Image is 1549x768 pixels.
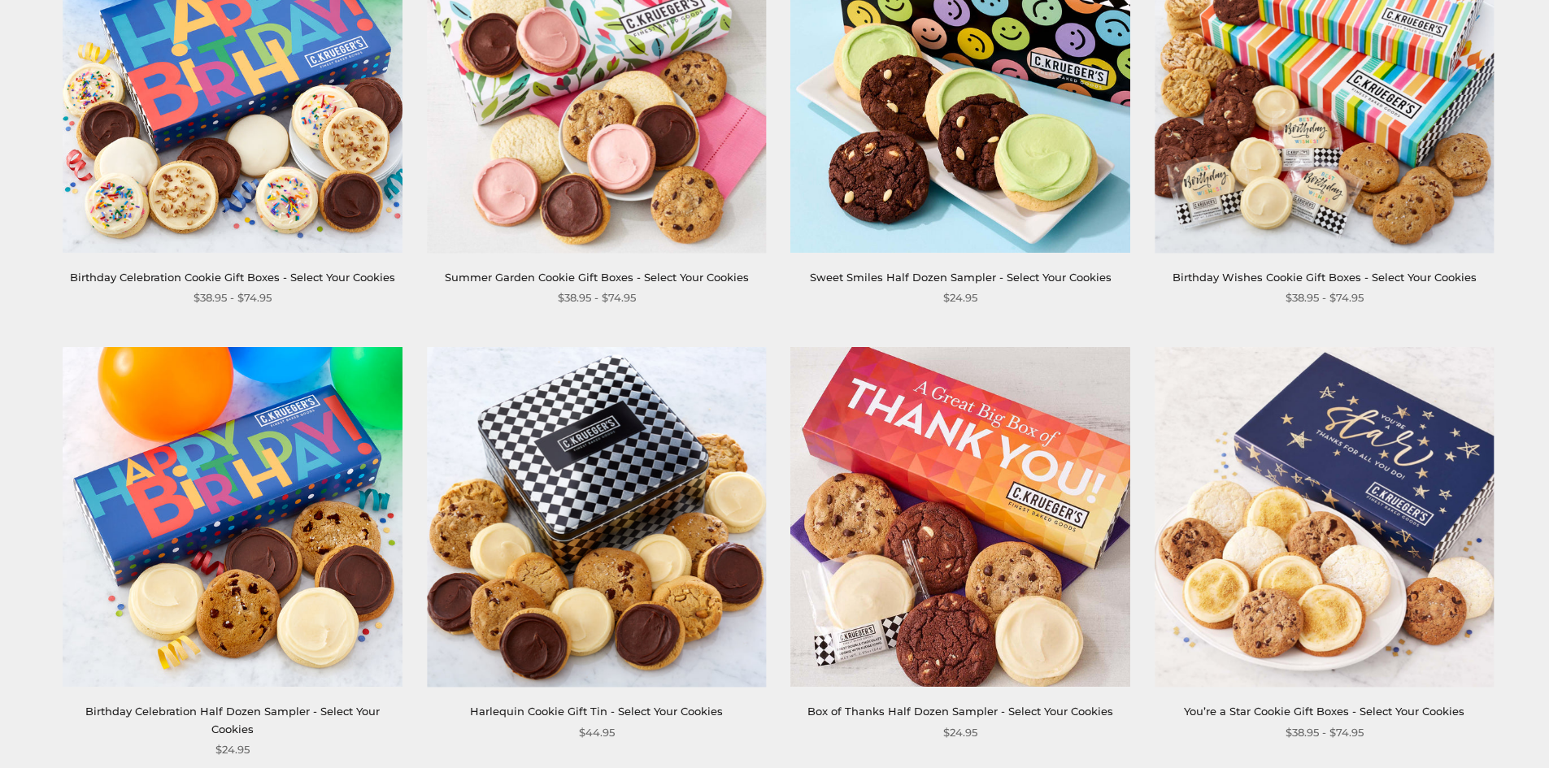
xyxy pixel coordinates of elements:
span: $24.95 [215,741,250,758]
iframe: Sign Up via Text for Offers [13,706,168,755]
span: $44.95 [579,724,615,741]
a: Birthday Wishes Cookie Gift Boxes - Select Your Cookies [1173,271,1477,284]
span: $38.95 - $74.95 [558,289,636,306]
img: Box of Thanks Half Dozen Sampler - Select Your Cookies [791,348,1130,687]
img: Birthday Celebration Half Dozen Sampler - Select Your Cookies [63,348,402,687]
a: Box of Thanks Half Dozen Sampler - Select Your Cookies [807,705,1113,718]
a: Sweet Smiles Half Dozen Sampler - Select Your Cookies [810,271,1112,284]
a: Harlequin Cookie Gift Tin - Select Your Cookies [470,705,723,718]
span: $38.95 - $74.95 [194,289,272,306]
span: $38.95 - $74.95 [1286,724,1364,741]
img: You’re a Star Cookie Gift Boxes - Select Your Cookies [1155,348,1494,687]
span: $38.95 - $74.95 [1286,289,1364,306]
span: $24.95 [943,289,977,306]
img: Harlequin Cookie Gift Tin - Select Your Cookies [427,348,766,687]
a: Summer Garden Cookie Gift Boxes - Select Your Cookies [445,271,749,284]
a: Birthday Celebration Half Dozen Sampler - Select Your Cookies [85,705,380,735]
a: Birthday Celebration Cookie Gift Boxes - Select Your Cookies [70,271,395,284]
span: $24.95 [943,724,977,741]
a: You’re a Star Cookie Gift Boxes - Select Your Cookies [1184,705,1464,718]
